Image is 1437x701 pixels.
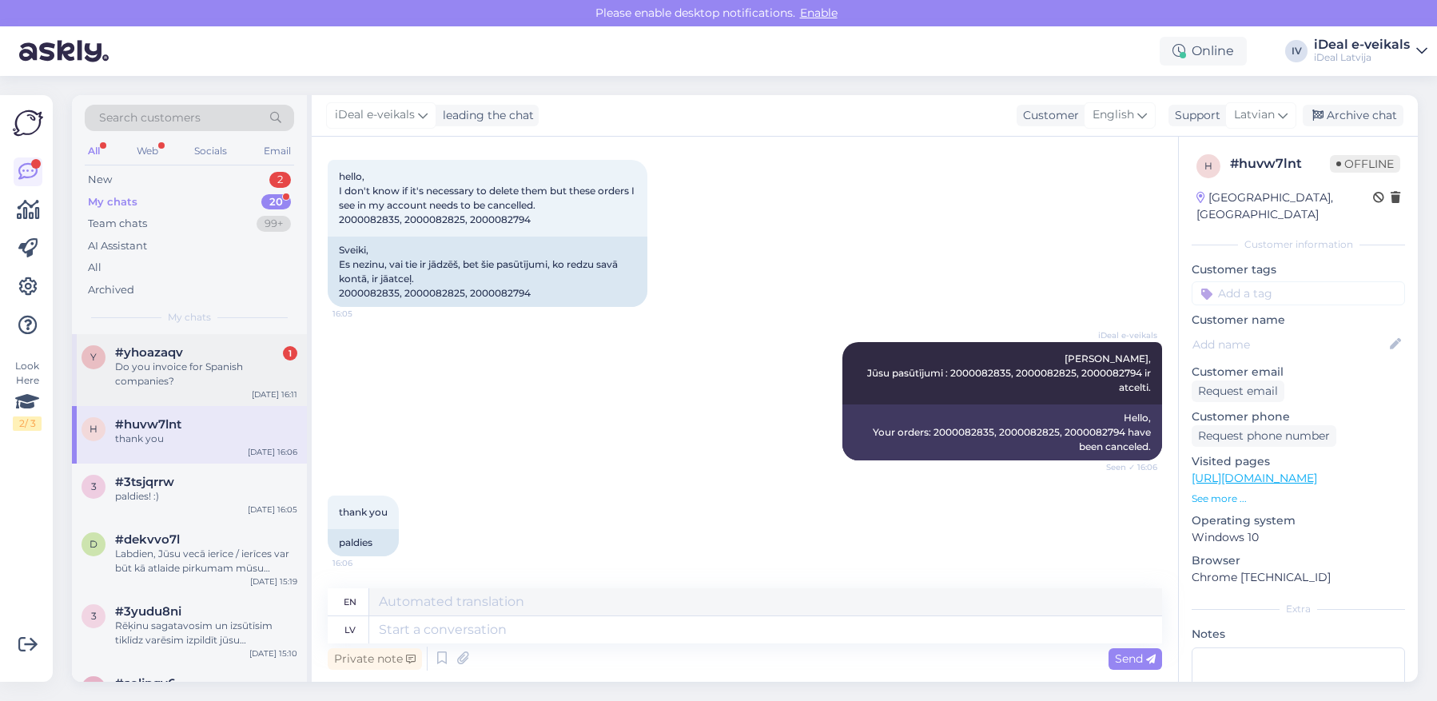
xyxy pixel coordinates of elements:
[99,110,201,126] span: Search customers
[1192,602,1405,616] div: Extra
[88,172,112,188] div: New
[1192,336,1387,353] input: Add name
[1192,281,1405,305] input: Add a tag
[1303,105,1403,126] div: Archive chat
[115,432,297,446] div: thank you
[115,604,181,619] span: #3yudu8ni
[328,529,399,556] div: paldies
[115,532,180,547] span: #dekvvo7l
[1192,626,1405,643] p: Notes
[115,619,297,647] div: Rēķinu sagatavosim un izsūtīsim tiklīdz varēsim izpildīt jūsu pasūtījumu.
[88,194,137,210] div: My chats
[1192,261,1405,278] p: Customer tags
[168,310,211,325] span: My chats
[115,676,175,691] span: #soljpqy6
[344,616,356,643] div: lv
[339,506,388,518] span: thank you
[13,359,42,431] div: Look Here
[1204,160,1212,172] span: h
[1093,106,1134,124] span: English
[248,446,297,458] div: [DATE] 16:06
[88,260,102,276] div: All
[1192,364,1405,380] p: Customer email
[115,360,297,388] div: Do you invoice for Spanish companies?
[1192,552,1405,569] p: Browser
[115,475,174,489] span: #3tsjqrrw
[1192,492,1405,506] p: See more ...
[90,351,97,363] span: y
[1097,329,1157,341] span: iDeal e-veikals
[115,345,183,360] span: #yhoazaqv
[1192,425,1336,447] div: Request phone number
[1314,51,1410,64] div: iDeal Latvija
[1097,461,1157,473] span: Seen ✓ 16:06
[1192,569,1405,586] p: Chrome [TECHNICAL_ID]
[261,194,291,210] div: 20
[795,6,842,20] span: Enable
[1192,380,1284,402] div: Request email
[328,237,647,307] div: Sveiki, Es nezinu, vai tie ir jādzēš, bet šie pasūtījumi, ko redzu savā kontā, ir jāatceļ. 200008...
[339,170,637,225] span: hello, I don't know if it's necessary to delete them but these orders I see in my account needs t...
[1192,237,1405,252] div: Customer information
[269,172,291,188] div: 2
[88,216,147,232] div: Team chats
[13,416,42,431] div: 2 / 3
[1285,40,1308,62] div: IV
[1314,38,1410,51] div: iDeal e-veikals
[248,504,297,516] div: [DATE] 16:05
[90,538,98,550] span: d
[88,238,147,254] div: AI Assistant
[1192,529,1405,546] p: Windows 10
[328,648,422,670] div: Private note
[249,647,297,659] div: [DATE] 15:10
[332,557,392,569] span: 16:06
[1192,408,1405,425] p: Customer phone
[115,489,297,504] div: paldies! :)
[115,417,181,432] span: #huvw7lnt
[1196,189,1373,223] div: [GEOGRAPHIC_DATA], [GEOGRAPHIC_DATA]
[344,588,356,615] div: en
[1168,107,1220,124] div: Support
[1192,512,1405,529] p: Operating system
[91,480,97,492] span: 3
[1330,155,1400,173] span: Offline
[283,346,297,360] div: 1
[191,141,230,161] div: Socials
[842,404,1162,460] div: Hello, Your orders: 2000082835, 2000082825, 2000082794 have been canceled.
[1017,107,1079,124] div: Customer
[88,282,134,298] div: Archived
[332,308,392,320] span: 16:05
[261,141,294,161] div: Email
[436,107,534,124] div: leading the chat
[1192,312,1405,329] p: Customer name
[250,576,297,587] div: [DATE] 15:19
[91,610,97,622] span: 3
[252,388,297,400] div: [DATE] 16:11
[1314,38,1427,64] a: iDeal e-veikalsiDeal Latvija
[335,106,415,124] span: iDeal e-veikals
[1192,453,1405,470] p: Visited pages
[257,216,291,232] div: 99+
[85,141,103,161] div: All
[133,141,161,161] div: Web
[13,108,43,138] img: Askly Logo
[1230,154,1330,173] div: # huvw7lnt
[90,423,98,435] span: h
[1234,106,1275,124] span: Latvian
[1192,471,1317,485] a: [URL][DOMAIN_NAME]
[867,352,1153,393] span: [PERSON_NAME], Jūsu pasūtījumi : 2000082835, 2000082825, 2000082794 ir atcelti.
[1115,651,1156,666] span: Send
[115,547,297,576] div: Labdien, Jūsu vecā ierīce / ierīces var būt kā atlaide pirkumam mūsu veikalos.
[1160,37,1247,66] div: Online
